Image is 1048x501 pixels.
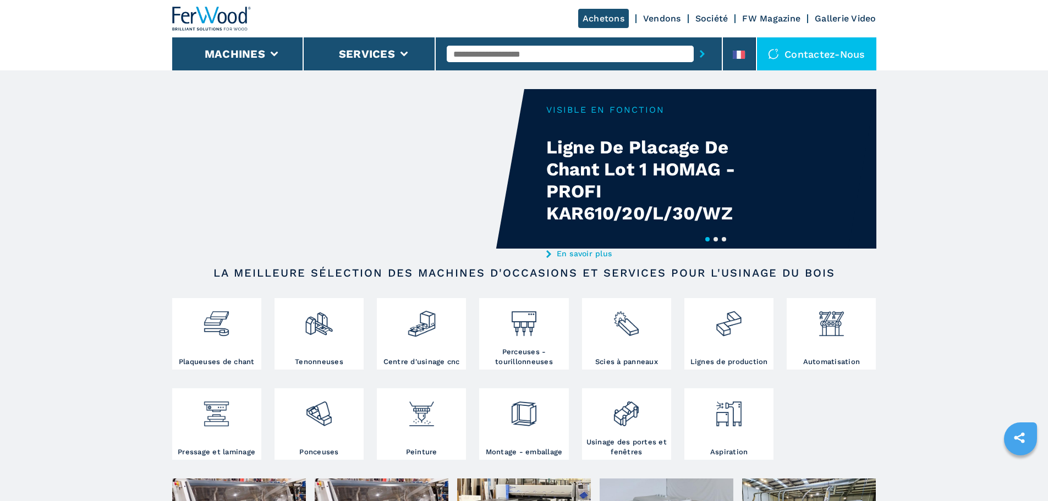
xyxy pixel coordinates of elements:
h3: Usinage des portes et fenêtres [585,437,668,457]
img: foratrici_inseritrici_2.png [509,301,539,338]
video: Your browser does not support the video tag. [172,89,524,249]
h3: Plaqueuses de chant [179,357,255,367]
h3: Perceuses - tourillonneuses [482,347,566,367]
a: Scies à panneaux [582,298,671,370]
h2: LA MEILLEURE SÉLECTION DES MACHINES D'OCCASIONS ET SERVICES POUR L'USINAGE DU BOIS [207,266,841,279]
img: sezionatrici_2.png [612,301,641,338]
a: Peinture [377,388,466,460]
h3: Centre d'usinage cnc [383,357,460,367]
img: montaggio_imballaggio_2.png [509,391,539,428]
a: Plaqueuses de chant [172,298,261,370]
img: automazione.png [817,301,846,338]
h3: Tenonneuses [295,357,343,367]
h3: Pressage et laminage [178,447,255,457]
h3: Aspiration [710,447,748,457]
a: Lignes de production [684,298,773,370]
h3: Montage - emballage [486,447,563,457]
img: Ferwood [172,7,251,31]
a: Tenonneuses [275,298,364,370]
img: Contactez-nous [768,48,779,59]
button: 1 [705,237,710,241]
a: Usinage des portes et fenêtres [582,388,671,460]
button: Machines [205,47,265,60]
a: En savoir plus [546,249,762,258]
h3: Scies à panneaux [595,357,658,367]
iframe: Chat [1001,452,1040,493]
img: bordatrici_1.png [202,301,231,338]
img: linee_di_produzione_2.png [714,301,743,338]
a: Gallerie Video [815,13,876,24]
img: levigatrici_2.png [304,391,333,428]
img: squadratrici_2.png [304,301,333,338]
img: lavorazione_porte_finestre_2.png [612,391,641,428]
div: Contactez-nous [757,37,876,70]
a: Vendons [643,13,681,24]
a: sharethis [1006,424,1033,452]
a: Perceuses - tourillonneuses [479,298,568,370]
h3: Automatisation [803,357,860,367]
h3: Ponceuses [299,447,338,457]
a: Pressage et laminage [172,388,261,460]
a: FW Magazine [742,13,800,24]
img: verniciatura_1.png [407,391,436,428]
button: Services [339,47,395,60]
button: 2 [714,237,718,241]
a: Montage - emballage [479,388,568,460]
h3: Lignes de production [690,357,768,367]
img: centro_di_lavoro_cnc_2.png [407,301,436,338]
a: Centre d'usinage cnc [377,298,466,370]
h3: Peinture [406,447,437,457]
img: pressa-strettoia.png [202,391,231,428]
button: 3 [722,237,726,241]
a: Automatisation [787,298,876,370]
a: Aspiration [684,388,773,460]
img: aspirazione_1.png [714,391,743,428]
a: Société [695,13,728,24]
a: Ponceuses [275,388,364,460]
button: submit-button [694,41,711,67]
a: Achetons [578,9,629,28]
